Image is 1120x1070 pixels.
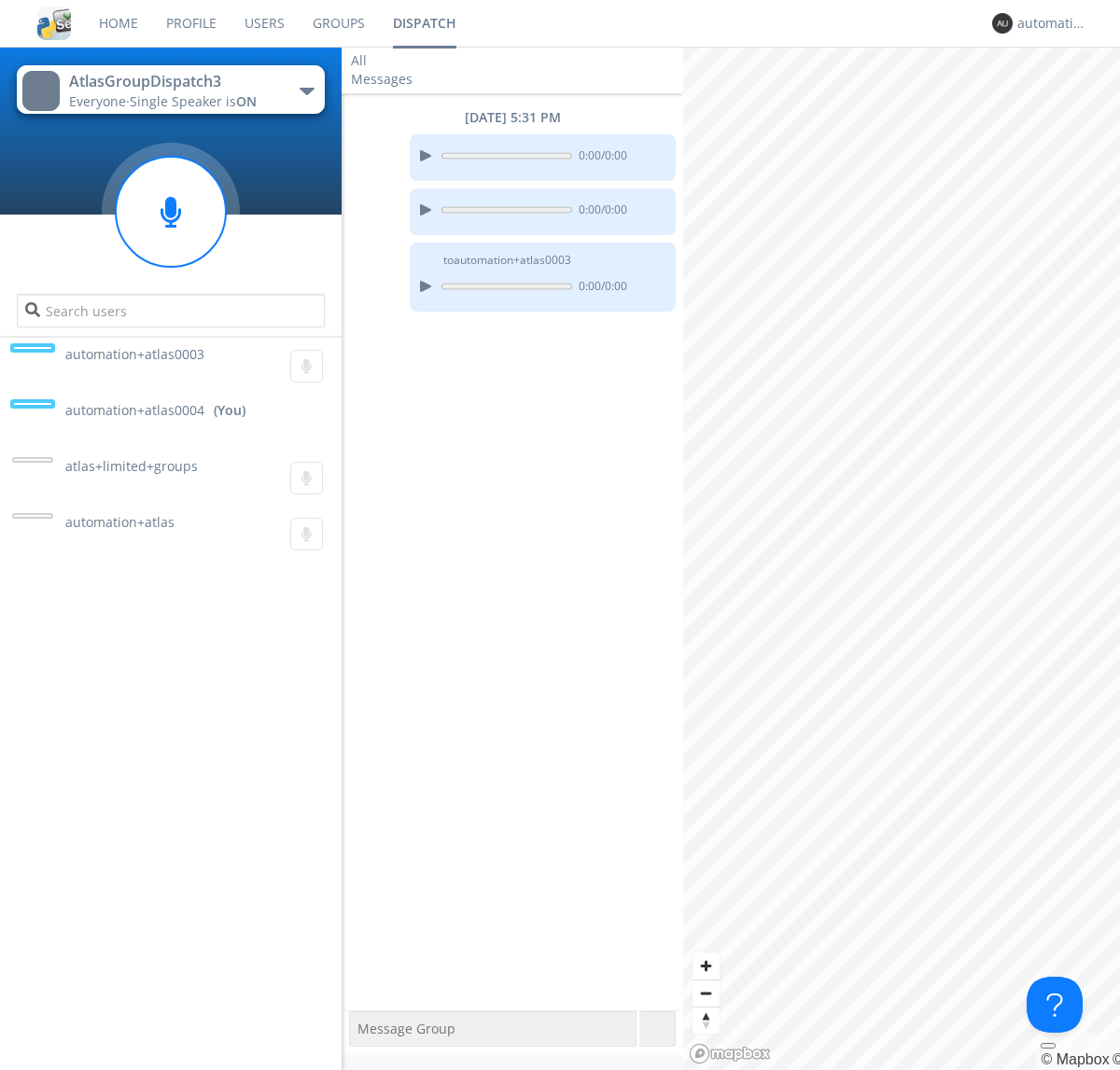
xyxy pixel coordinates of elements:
span: automation+atlas0003 [65,345,204,363]
span: to automation+atlas0003 [443,252,571,269]
img: download media button [634,201,647,215]
img: download media button [634,147,647,160]
a: Mapbox [1041,1051,1109,1067]
span: automation+atlas0004 [65,401,204,420]
button: Zoom in [693,952,720,980]
div: [DATE] 5:31 PM [342,108,683,127]
div: Everyone · [69,92,279,111]
img: 373638.png [14,403,51,440]
div: automation+atlas0004 [1017,14,1087,33]
img: download media button [634,278,647,291]
img: d2d01cd9b4174d08988066c6d424eccd [14,515,51,552]
div: AtlasGroupDispatch3 [69,71,279,92]
div: (You) [214,401,245,420]
img: 373638.png [14,347,51,384]
span: 0:00 / 0:00 [572,147,627,168]
span: Zoom out [693,980,720,1007]
span: 0:00 / 0:00 [572,201,627,222]
img: 373638.png [992,13,1013,34]
a: Mapbox logo [689,1043,771,1064]
span: automation+atlas [65,513,175,531]
span: 0:00 / 0:00 [572,278,627,299]
span: Single Speaker is [130,92,257,110]
div: All Messages [351,51,426,89]
span: ON [236,92,257,110]
button: AtlasGroupDispatch3Everyone·Single Speaker isON [17,65,324,114]
button: Reset bearing to north [693,1007,720,1034]
iframe: Toggle Customer Support [1027,977,1083,1033]
input: Search users [17,294,324,327]
img: cddb5a64eb264b2086981ab96f4c1ba7 [37,7,71,40]
img: caret-down-sm.svg [442,68,450,73]
span: atlas+limited+groups [65,457,198,475]
img: 373638.png [22,71,60,111]
button: Zoom out [693,980,720,1007]
img: 373638.png [14,459,51,496]
button: Toggle attribution [1041,1043,1056,1049]
img: Translation enabled [292,162,325,195]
